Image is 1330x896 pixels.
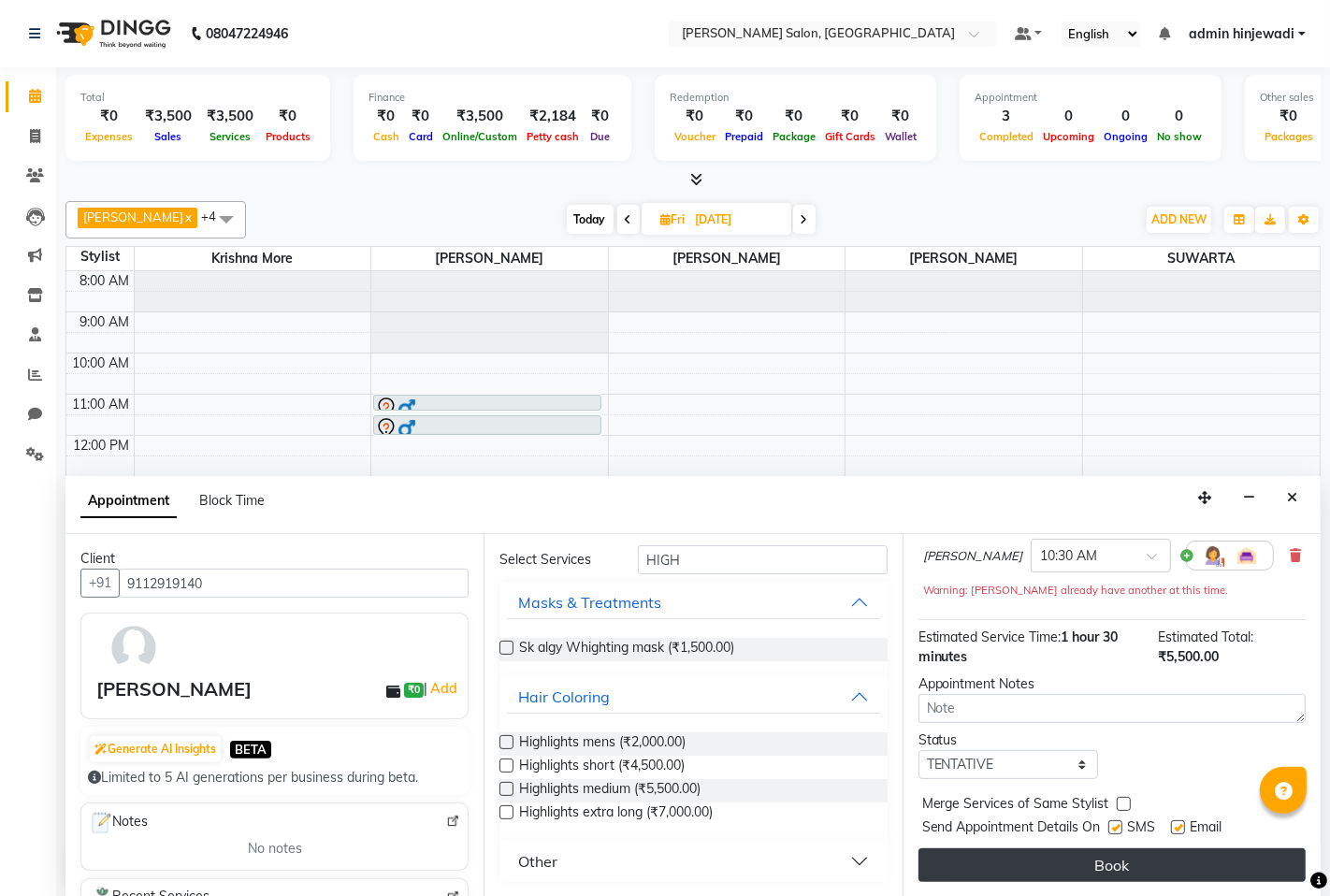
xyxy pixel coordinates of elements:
span: No notes [248,839,302,859]
span: krishna more [135,247,371,270]
div: Other [518,850,557,873]
span: +4 [201,209,230,224]
div: abhisheknull, 11:30 AM-12:00 PM, Inoa touchup mens [374,416,600,434]
span: admin hinjewadi [1189,24,1294,44]
div: 3 [975,106,1038,127]
div: 10:00 AM [69,354,134,373]
input: Search by service name [638,545,887,574]
span: [PERSON_NAME] [371,247,608,270]
div: ₹3,500 [438,106,522,127]
button: Masks & Treatments [507,585,879,619]
div: ₹0 [261,106,315,127]
span: Prepaid [720,130,768,143]
div: Total [80,90,315,106]
span: Send Appointment Details On [922,817,1101,841]
div: ₹3,500 [199,106,261,127]
div: Limited to 5 AI generations per business during beta. [88,768,461,788]
span: Package [768,130,820,143]
div: Masks & Treatments [518,591,661,614]
input: 2025-09-05 [690,206,784,234]
span: Upcoming [1038,130,1099,143]
span: Highlights short (₹4,500.00) [519,756,685,779]
span: Sales [151,130,187,143]
a: Add [427,677,460,700]
a: x [183,210,192,224]
div: ₹0 [880,106,921,127]
div: [PERSON_NAME] [96,675,252,703]
span: ADD NEW [1151,212,1207,226]
button: Other [507,845,879,878]
div: 12:00 PM [70,436,134,455]
span: SUWARTA [1083,247,1320,270]
div: Status [918,730,1098,750]
div: 9:00 AM [77,312,134,332]
button: Book [918,848,1306,882]
div: Redemption [670,90,921,106]
span: Fri [657,212,690,226]
div: ₹0 [670,106,720,127]
div: ₹2,184 [522,106,584,127]
span: Sk algy Whighting mask (₹1,500.00) [519,638,734,661]
span: Ongoing [1099,130,1152,143]
div: Finance [369,90,616,106]
img: Hairdresser.png [1202,544,1224,567]
span: Card [404,130,438,143]
div: Stylist [66,247,134,267]
div: 0 [1038,106,1099,127]
span: Completed [975,130,1038,143]
span: BETA [230,741,271,759]
div: ₹0 [584,106,616,127]
span: Products [261,130,315,143]
span: Block Time [199,492,265,509]
small: Warning: [PERSON_NAME] already have another at this time. [923,584,1229,597]
span: Voucher [670,130,720,143]
button: Hair Coloring [507,680,879,714]
button: ADD NEW [1147,207,1211,233]
div: 0 [1099,106,1152,127]
div: Select Services [485,550,624,570]
div: ₹0 [369,106,404,127]
img: avatar [107,621,161,675]
div: 8:00 AM [77,271,134,291]
span: No show [1152,130,1207,143]
span: Merge Services of Same Stylist [922,794,1109,817]
div: 11:00 AM [69,395,134,414]
button: +91 [80,569,120,598]
span: Cash [369,130,404,143]
div: ₹3,500 [137,106,199,127]
div: Appointment [975,90,1207,106]
span: Online/Custom [438,130,522,143]
span: Today [567,205,614,234]
b: 08047224946 [206,7,288,60]
button: Close [1279,484,1306,513]
img: logo [48,7,176,60]
img: Interior.png [1236,544,1258,567]
div: ₹0 [80,106,137,127]
span: Wallet [880,130,921,143]
span: Estimated Total: [1158,629,1253,645]
span: Gift Cards [820,130,880,143]
div: abhisheknull, 11:00 AM-11:25 AM, [PERSON_NAME] shape with Razor [374,396,600,410]
span: Estimated Service Time: [918,629,1062,645]
span: Highlights mens (₹2,000.00) [519,732,686,756]
input: Search by Name/Mobile/Email/Code [119,569,469,598]
span: Due [585,130,614,143]
span: Appointment [80,484,177,518]
span: Email [1191,817,1222,841]
div: ₹0 [404,106,438,127]
div: 0 [1152,106,1207,127]
span: [PERSON_NAME] [609,247,846,270]
div: Hair Coloring [518,686,610,708]
span: SMS [1128,817,1156,841]
div: ₹0 [768,106,820,127]
span: [PERSON_NAME] [846,247,1082,270]
div: ₹0 [720,106,768,127]
span: Notes [89,811,148,835]
button: Generate AI Insights [90,736,221,762]
span: [PERSON_NAME] [83,210,183,224]
span: [PERSON_NAME] [923,547,1023,566]
div: Appointment Notes [918,674,1306,694]
span: Highlights medium (₹5,500.00) [519,779,701,802]
span: Packages [1260,130,1318,143]
span: Highlights extra long (₹7,000.00) [519,802,713,826]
